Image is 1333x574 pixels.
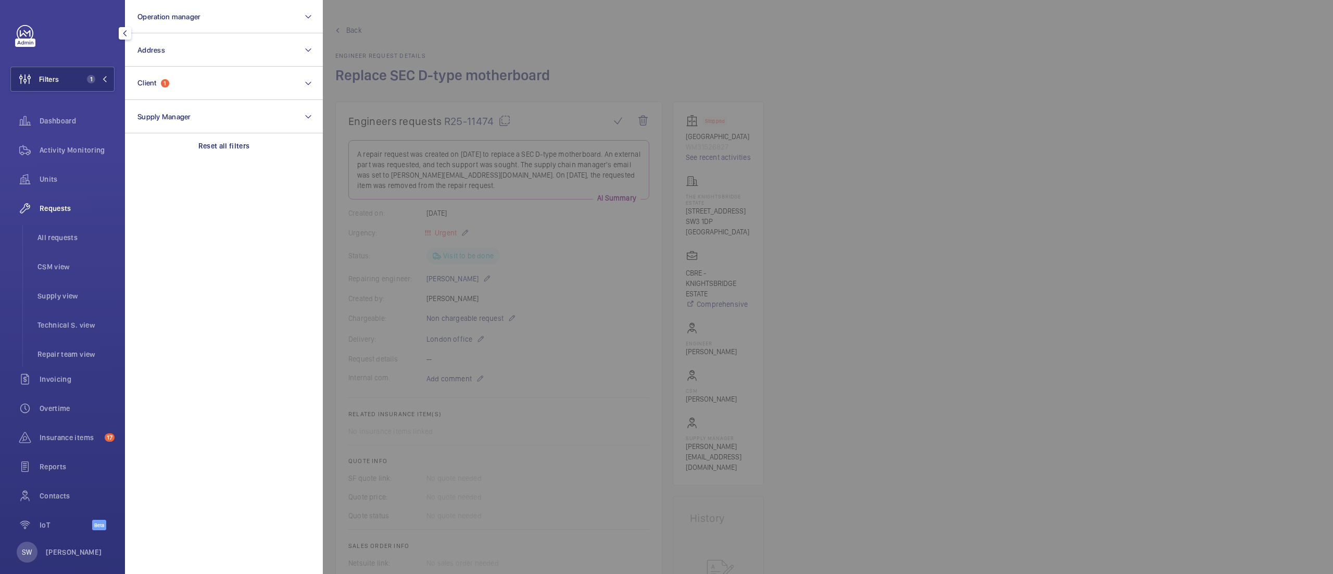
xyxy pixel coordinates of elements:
[40,374,115,384] span: Invoicing
[40,461,115,472] span: Reports
[40,203,115,214] span: Requests
[37,291,115,301] span: Supply view
[37,320,115,330] span: Technical S. view
[39,74,59,84] span: Filters
[40,520,92,530] span: IoT
[40,145,115,155] span: Activity Monitoring
[87,75,95,83] span: 1
[37,261,115,272] span: CSM view
[40,174,115,184] span: Units
[105,433,115,442] span: 17
[46,547,102,557] p: [PERSON_NAME]
[40,432,100,443] span: Insurance items
[22,547,32,557] p: SW
[37,232,115,243] span: All requests
[92,520,106,530] span: Beta
[37,349,115,359] span: Repair team view
[40,116,115,126] span: Dashboard
[40,403,115,414] span: Overtime
[10,67,115,92] button: Filters1
[40,491,115,501] span: Contacts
